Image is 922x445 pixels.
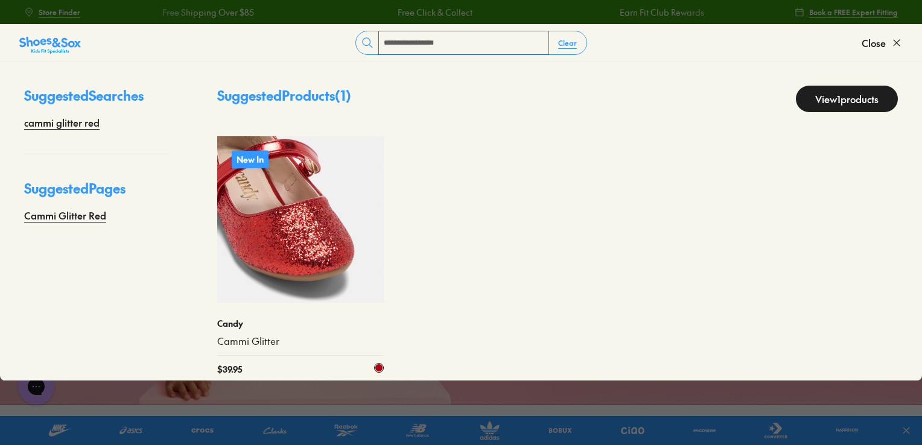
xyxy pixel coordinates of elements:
[24,115,100,130] a: cammi glitter red
[24,86,169,115] p: Suggested Searches
[24,1,80,23] a: Store Finder
[217,136,384,303] a: New In
[809,7,898,17] span: Book a FREE Expert Fitting
[862,36,886,50] span: Close
[39,7,80,17] span: Store Finder
[335,86,351,104] span: ( 1 )
[796,86,898,112] a: View1products
[618,6,703,19] a: Earn Fit Club Rewards
[217,86,351,112] p: Suggested Products
[862,30,903,56] button: Close
[12,364,60,409] iframe: Gorgias live chat messenger
[24,208,106,222] a: Cammi Glitter Red
[19,36,81,55] img: SNS_Logo_Responsive.svg
[24,178,169,208] p: Suggested Pages
[161,6,253,19] a: Free Shipping Over $85
[795,1,898,23] a: Book a FREE Expert Fitting
[217,317,384,330] p: Candy
[19,33,81,52] a: Shoes &amp; Sox
[217,335,384,348] a: Cammi Glitter
[231,150,269,169] p: New In
[217,363,242,376] span: $ 39.95
[396,6,471,19] a: Free Click & Collect
[548,32,587,54] button: Clear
